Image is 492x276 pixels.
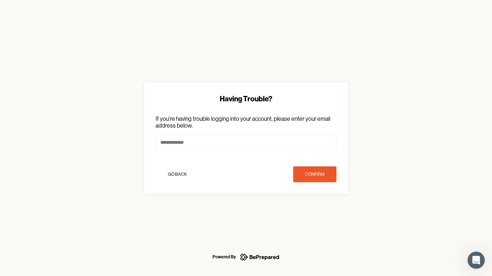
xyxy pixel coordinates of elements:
div: Having Trouble? [156,94,336,104]
button: Go Back [156,166,199,182]
div: Go Back [168,171,187,178]
div: Powered By [213,253,236,261]
iframe: Intercom live chat [468,252,485,269]
p: If you're having trouble logging into your account, please enter your email address below. [156,115,336,129]
div: confirm [305,171,325,178]
button: confirm [293,166,336,182]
